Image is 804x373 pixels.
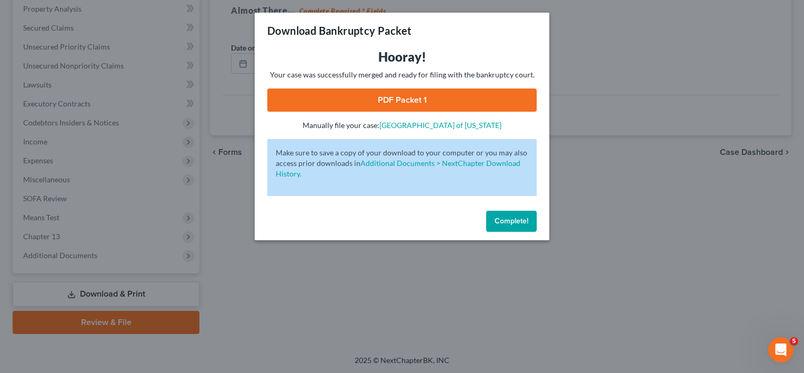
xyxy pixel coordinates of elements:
[495,217,528,225] span: Complete!
[379,121,501,130] a: [GEOGRAPHIC_DATA] of [US_STATE]
[768,337,793,362] iframe: Intercom live chat
[267,70,537,80] p: Your case was successfully merged and ready for filing with the bankruptcy court.
[267,89,537,112] a: PDF Packet 1
[790,337,798,346] span: 5
[267,120,537,131] p: Manually file your case:
[486,211,537,232] button: Complete!
[267,23,411,38] h3: Download Bankruptcy Packet
[267,48,537,65] h3: Hooray!
[276,148,528,179] p: Make sure to save a copy of your download to your computer or you may also access prior downloads in
[276,159,520,178] a: Additional Documents > NextChapter Download History.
